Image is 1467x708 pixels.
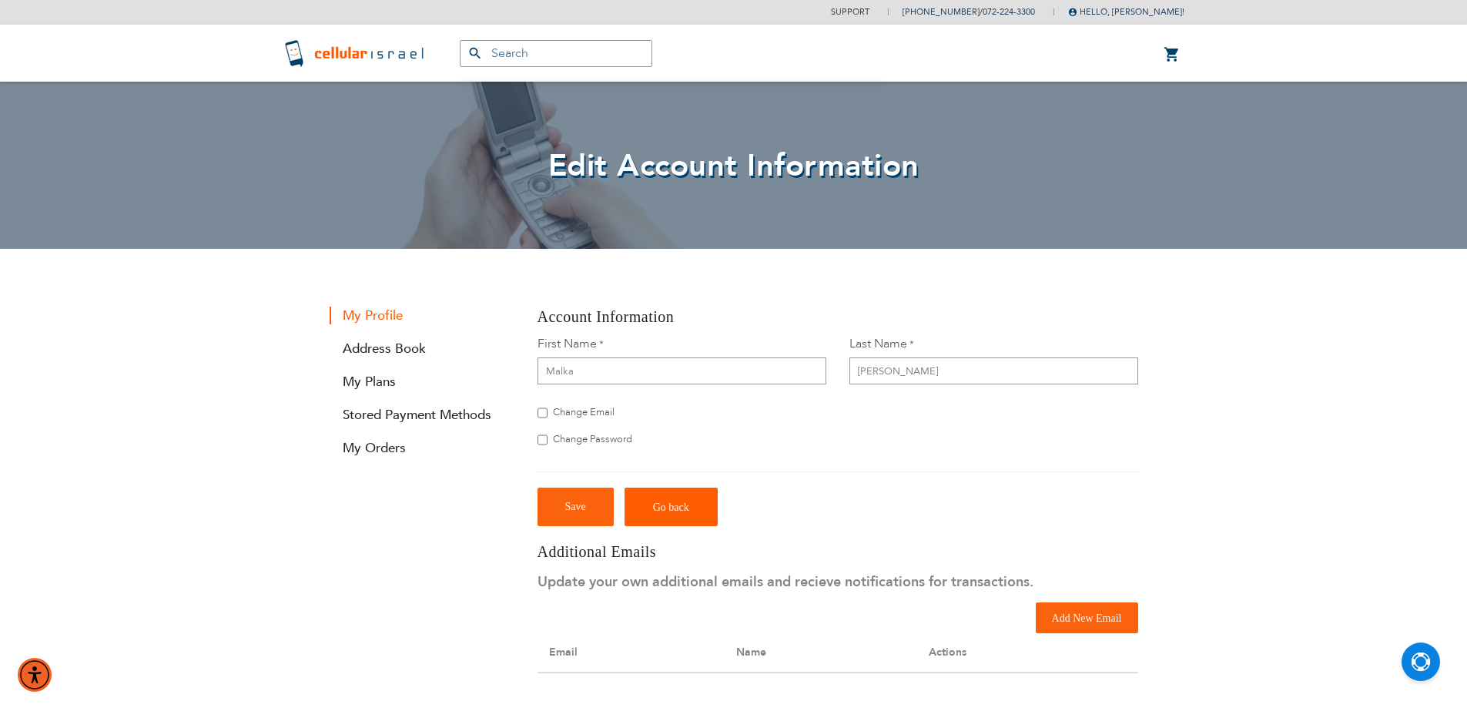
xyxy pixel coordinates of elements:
span: First Name [538,335,597,352]
th: Email [538,633,725,673]
input: Last Name [849,357,1138,384]
a: My Plans [330,373,514,391]
a: Stored Payment Methods [330,406,514,424]
span: Change Password [553,432,632,446]
button: Add New Email [1036,602,1138,633]
a: My Orders [330,439,514,457]
h3: Account Information [538,307,1138,327]
a: 072-224-3300 [983,6,1035,18]
span: Last Name [849,335,907,352]
input: Search [460,40,652,67]
button: Save [538,488,614,526]
a: Support [831,6,869,18]
span: Change Email [553,405,615,419]
div: Accessibility Menu [18,658,52,692]
p: Update your own additional emails and recieve notifications for transactions. [538,570,1138,595]
th: Actions [917,633,1138,673]
th: Name [725,633,917,673]
span: Save [565,501,586,512]
h3: Additional Emails [538,542,1138,562]
input: First Name [538,357,826,384]
span: Hello, [PERSON_NAME]! [1068,6,1184,18]
img: Cellular Israel [283,38,429,69]
li: / [887,1,1035,23]
a: Go back [625,488,718,526]
a: Address Book [330,340,514,357]
span: Edit Account Information [548,145,919,187]
a: [PHONE_NUMBER] [903,6,980,18]
strong: My Profile [330,307,514,324]
span: Go back [653,502,689,513]
input: Change Password [538,432,548,448]
input: Change Email [538,405,548,421]
span: Add New Email [1052,612,1122,624]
